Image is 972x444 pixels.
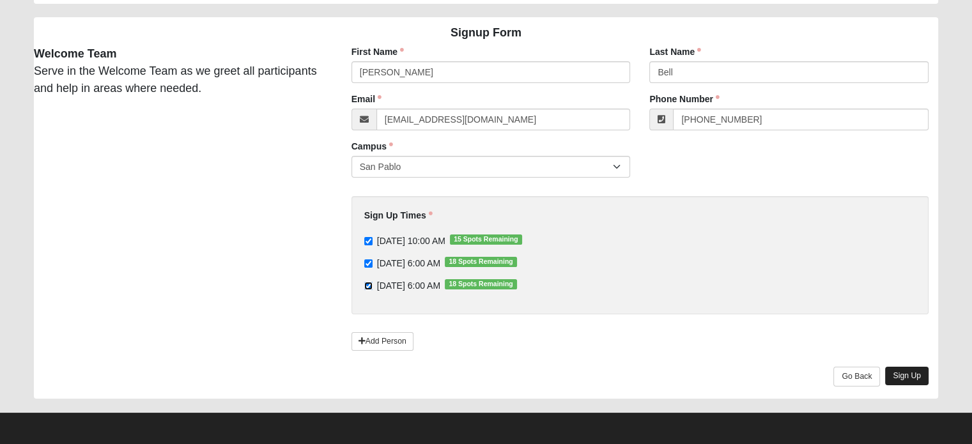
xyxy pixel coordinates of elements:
[833,367,880,387] a: Go Back
[364,259,373,268] input: [DATE] 6:00 AM18 Spots Remaining
[351,45,404,58] label: First Name
[351,140,393,153] label: Campus
[24,45,332,97] div: Serve in the Welcome Team as we greet all participants and help in areas where needed.
[445,257,517,267] span: 18 Spots Remaining
[450,234,522,245] span: 15 Spots Remaining
[377,280,440,291] span: [DATE] 6:00 AM
[377,258,440,268] span: [DATE] 6:00 AM
[364,282,373,290] input: [DATE] 6:00 AM18 Spots Remaining
[445,279,517,289] span: 18 Spots Remaining
[364,209,433,222] label: Sign Up Times
[351,93,382,105] label: Email
[377,236,445,246] span: [DATE] 10:00 AM
[885,367,929,385] a: Sign Up
[649,45,701,58] label: Last Name
[34,26,938,40] h4: Signup Form
[34,47,116,60] strong: Welcome Team
[649,93,720,105] label: Phone Number
[351,332,413,351] a: Add Person
[364,237,373,245] input: [DATE] 10:00 AM15 Spots Remaining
